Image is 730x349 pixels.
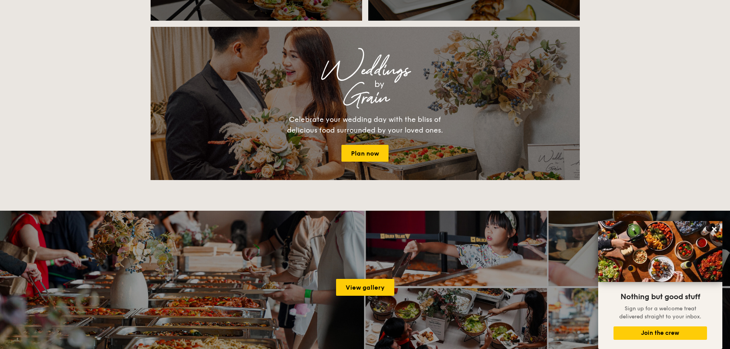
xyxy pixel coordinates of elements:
[620,292,700,301] span: Nothing but good stuff
[336,279,394,296] a: View gallery
[279,114,451,136] div: Celebrate your wedding day with the bliss of delicious food surrounded by your loved ones.
[614,326,707,340] button: Join the crew
[218,64,512,77] div: Weddings
[708,223,720,235] button: Close
[218,91,512,105] div: Grain
[246,77,512,91] div: by
[341,145,389,162] a: Plan now
[619,305,701,320] span: Sign up for a welcome treat delivered straight to your inbox.
[598,221,722,282] img: DSC07876-Edit02-Large.jpeg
